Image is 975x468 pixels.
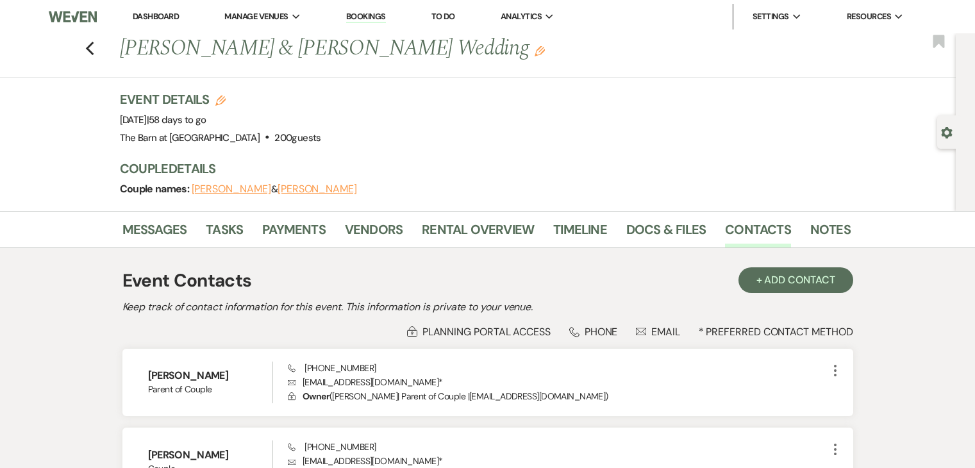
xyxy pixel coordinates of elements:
button: Open lead details [941,126,953,138]
div: Email [636,325,680,338]
div: Planning Portal Access [407,325,551,338]
a: Notes [810,219,851,247]
span: [DATE] [120,113,206,126]
button: [PERSON_NAME] [192,184,271,194]
h6: [PERSON_NAME] [148,448,273,462]
span: [PHONE_NUMBER] [288,362,376,374]
div: Phone [569,325,618,338]
span: Settings [753,10,789,23]
a: Tasks [206,219,243,247]
a: Contacts [725,219,791,247]
h3: Event Details [120,90,321,108]
h2: Keep track of contact information for this event. This information is private to your venue. [122,299,853,315]
h3: Couple Details [120,160,838,178]
a: Docs & Files [626,219,706,247]
span: Resources [847,10,891,23]
a: Rental Overview [422,219,534,247]
span: Couple names: [120,182,192,196]
button: Edit [535,45,545,56]
p: [EMAIL_ADDRESS][DOMAIN_NAME] * [288,454,827,468]
span: Owner [303,390,329,402]
button: [PERSON_NAME] [278,184,357,194]
span: The Barn at [GEOGRAPHIC_DATA] [120,131,260,144]
div: * Preferred Contact Method [122,325,853,338]
span: 58 days to go [149,113,206,126]
span: | [147,113,206,126]
span: Parent of Couple [148,383,273,396]
button: + Add Contact [738,267,853,293]
a: Payments [262,219,326,247]
a: Bookings [346,11,386,23]
a: Messages [122,219,187,247]
span: 200 guests [274,131,321,144]
a: Timeline [553,219,607,247]
h1: [PERSON_NAME] & [PERSON_NAME] Wedding [120,33,694,64]
span: [PHONE_NUMBER] [288,441,376,453]
span: Manage Venues [224,10,288,23]
span: & [192,183,357,196]
p: [EMAIL_ADDRESS][DOMAIN_NAME] * [288,375,827,389]
a: Dashboard [133,11,179,22]
p: ( [PERSON_NAME] | Parent of Couple | [EMAIL_ADDRESS][DOMAIN_NAME] ) [288,389,827,403]
img: Weven Logo [49,3,97,30]
h1: Event Contacts [122,267,252,294]
h6: [PERSON_NAME] [148,369,273,383]
span: Analytics [501,10,542,23]
a: To Do [431,11,455,22]
a: Vendors [345,219,403,247]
